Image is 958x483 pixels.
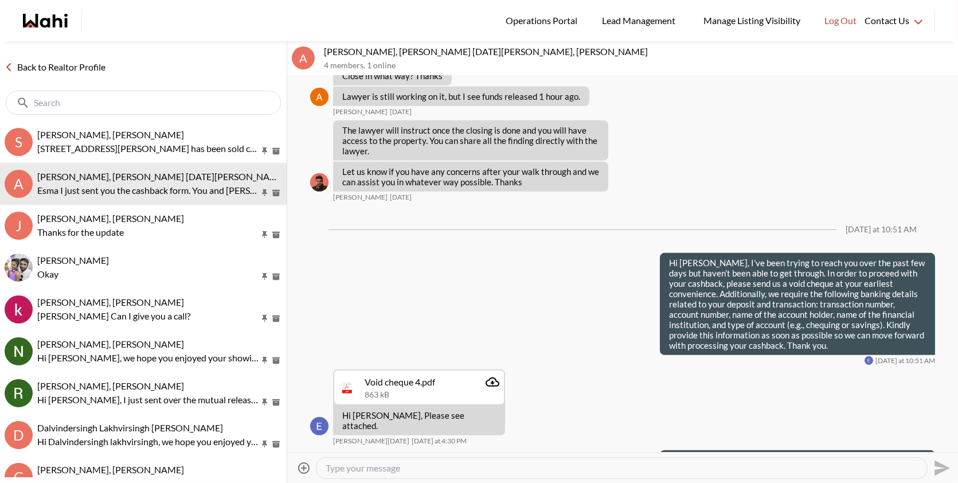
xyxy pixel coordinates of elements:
button: Pin [260,230,270,240]
span: [PERSON_NAME] [333,107,388,116]
div: A [5,170,33,198]
p: Hi [PERSON_NAME], I’ve been trying to reach you over the past few days but haven’t been able to g... [669,258,926,350]
p: Let us know if you have any concerns after your walk through and we can assist you in whatever wa... [342,166,599,187]
button: Archive [270,230,282,240]
img: F [310,173,329,192]
div: Esma Dano [310,417,329,435]
button: Archive [270,356,282,365]
span: [PERSON_NAME], [PERSON_NAME] [DATE][PERSON_NAME], [PERSON_NAME] [37,171,361,182]
img: R [5,379,33,407]
img: N [5,337,33,365]
div: Esma Dano [865,356,873,365]
a: Wahi homepage [23,14,68,28]
p: 4 members , 1 online [324,61,953,71]
span: [PERSON_NAME] [333,193,388,202]
button: Pin [260,314,270,324]
div: A [292,46,315,69]
button: Archive [270,398,282,407]
button: Archive [270,314,282,324]
button: Pin [260,439,270,449]
span: [PERSON_NAME], [PERSON_NAME] [37,464,184,475]
img: E [310,417,329,435]
p: Hi [PERSON_NAME], Please see attached. [342,410,496,431]
time: 2025-09-11T14:51:17.278Z [875,356,935,365]
button: Archive [270,272,282,282]
p: Lawyer is still working on it, but I see funds released 1 hour ago. [342,91,580,102]
div: Nidhi Singh, Behnam [5,337,33,365]
span: 863 kB [365,390,389,400]
span: [PERSON_NAME], [PERSON_NAME] [37,380,184,391]
div: Void cheque 4.pdf [365,376,435,388]
span: Dalvindersingh Lakhvirsingh [PERSON_NAME] [37,422,223,433]
div: S [5,128,33,156]
p: The lawyer will instruct once the closing is done and you will have access to the property. You c... [342,125,599,156]
div: D [5,421,33,449]
button: Archive [270,188,282,198]
p: Esma I just sent you the cashback form. You and [PERSON_NAME] need to sign it. [37,184,259,197]
span: Log Out [824,13,857,28]
span: [PERSON_NAME], [PERSON_NAME] [37,129,184,140]
img: E [865,356,873,365]
p: Hi Dalvindersingh lakhvirsingh, we hope you enjoyed your showings! Did the properties meet your c... [37,435,259,449]
button: Pin [260,146,270,156]
button: Pin [260,398,270,407]
button: Archive [270,146,282,156]
img: k [5,295,33,324]
div: J [5,212,33,240]
img: A [5,254,33,282]
button: Pin [260,356,270,365]
button: Send [928,455,953,481]
p: Close in what way? Thanks [342,71,443,81]
span: Manage Listing Visibility [700,13,804,28]
p: [PERSON_NAME] Can I give you a call? [37,309,259,323]
span: Operations Portal [506,13,581,28]
span: [PERSON_NAME], [PERSON_NAME] [37,213,184,224]
time: 2025-09-11T20:30:04.490Z [412,437,467,446]
span: [PERSON_NAME], [PERSON_NAME] [37,297,184,307]
button: Archive [270,439,282,449]
p: Hi [PERSON_NAME], I just sent over the mutual release. Please take a moment to review and sign it [37,393,259,407]
a: Attachment [486,375,499,389]
img: A [310,88,329,106]
div: [DATE] at 10:51 AM [846,225,917,235]
div: Faraz Azam [310,173,329,192]
span: [PERSON_NAME], [PERSON_NAME] [37,338,184,349]
button: Pin [260,272,270,282]
p: [PERSON_NAME], [PERSON_NAME] [DATE][PERSON_NAME], [PERSON_NAME] [324,46,953,57]
span: [PERSON_NAME][DATE] [333,437,409,446]
div: Rita Kukendran, Behnam [5,379,33,407]
div: Anwar Abamecha [310,88,329,106]
p: Thanks for the update [37,225,259,239]
div: khalid Alvi, Behnam [5,295,33,324]
span: Lead Management [602,13,679,28]
p: Hi [PERSON_NAME], we hope you enjoyed your showings! Did the properties meet your criteria? What ... [37,351,259,365]
div: Antonycharles Anthonipillai, Behnam [5,254,33,282]
p: Okay [37,267,259,281]
input: Search [34,97,255,108]
time: 2025-09-02T21:25:54.752Z [390,107,412,116]
time: 2025-09-02T22:45:47.716Z [390,193,412,202]
span: [PERSON_NAME] [37,255,109,266]
textarea: Type your message [326,462,918,474]
p: [STREET_ADDRESS][PERSON_NAME] has been sold conditionally . It’s not firm yet, but it is currentl... [37,142,259,155]
button: Pin [260,188,270,198]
